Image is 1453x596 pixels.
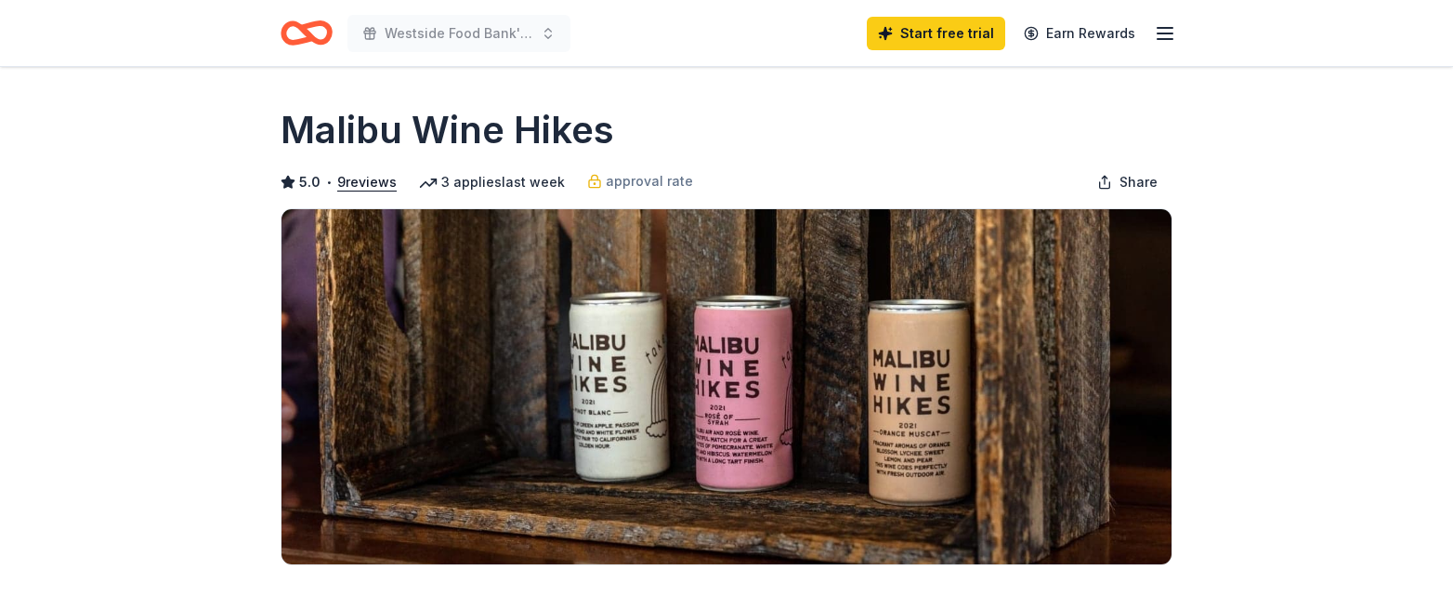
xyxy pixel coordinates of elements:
span: approval rate [606,170,693,192]
span: • [326,175,333,190]
button: Westside Food Bank's 35th Annual Hunger Walk [347,15,570,52]
a: Home [281,11,333,55]
div: 3 applies last week [419,171,565,193]
span: Westside Food Bank's 35th Annual Hunger Walk [385,22,533,45]
button: Share [1082,164,1172,201]
a: Earn Rewards [1013,17,1146,50]
span: 5.0 [299,171,321,193]
img: Image for Malibu Wine Hikes [281,209,1172,564]
h1: Malibu Wine Hikes [281,104,614,156]
button: 9reviews [337,171,397,193]
span: Share [1119,171,1158,193]
a: Start free trial [867,17,1005,50]
a: approval rate [587,170,693,192]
